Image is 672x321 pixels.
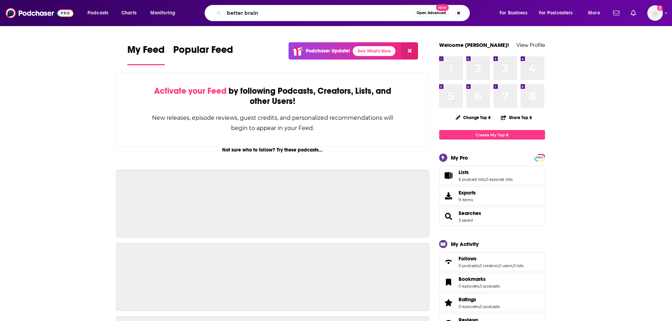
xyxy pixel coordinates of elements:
[459,276,486,282] span: Bookmarks
[498,263,499,268] span: ,
[173,44,233,65] a: Popular Feed
[459,296,500,303] a: Ratings
[485,177,486,182] span: ,
[501,111,532,124] button: Share Top 8
[583,7,609,19] button: open menu
[513,263,523,268] a: 0 lists
[145,7,184,19] button: open menu
[539,8,573,18] span: For Podcasters
[499,263,512,268] a: 0 users
[480,284,500,289] a: 0 podcasts
[459,296,476,303] span: Ratings
[439,273,545,292] span: Bookmarks
[150,8,175,18] span: Monitoring
[535,155,544,160] a: PRO
[459,218,473,223] a: 3 saved
[628,7,639,19] a: Show notifications dropdown
[479,304,480,309] span: ,
[6,6,73,20] img: Podchaser - Follow, Share and Rate Podcasts
[459,169,513,175] a: Lists
[647,5,663,21] span: Logged in as agoldsmithwissman
[647,5,663,21] button: Show profile menu
[512,263,513,268] span: ,
[610,7,622,19] a: Show notifications dropdown
[152,113,394,133] div: New releases, episode reviews, guest credits, and personalized recommendations will begin to appe...
[173,44,233,60] span: Popular Feed
[500,8,527,18] span: For Business
[116,147,430,153] div: Not sure who to follow? Try these podcasts...
[439,293,545,312] span: Ratings
[83,7,117,19] button: open menu
[436,4,449,11] span: New
[459,304,479,309] a: 0 episodes
[117,7,141,19] a: Charts
[459,169,469,175] span: Lists
[479,284,480,289] span: ,
[459,284,479,289] a: 0 episodes
[306,48,350,54] p: Podchaser Update!
[87,8,108,18] span: Podcasts
[451,241,479,247] div: My Activity
[413,9,449,17] button: Open AdvancedNew
[480,304,500,309] a: 0 podcasts
[459,210,481,216] a: Searches
[154,86,226,96] span: Activate your Feed
[439,166,545,185] span: Lists
[459,190,476,196] span: Exports
[588,8,600,18] span: More
[657,5,663,11] svg: Add a profile image
[442,191,456,201] span: Exports
[495,7,536,19] button: open menu
[439,252,545,271] span: Follows
[442,298,456,308] a: Ratings
[534,7,583,19] button: open menu
[152,86,394,106] div: by following Podcasts, Creators, Lists, and other Users!
[516,42,545,48] a: View Profile
[439,186,545,205] a: Exports
[211,5,477,21] div: Search podcasts, credits, & more...
[459,263,479,268] a: 0 podcasts
[459,177,485,182] a: 6 podcast lists
[647,5,663,21] img: User Profile
[353,46,395,56] a: See What's New
[121,8,137,18] span: Charts
[127,44,165,65] a: My Feed
[442,257,456,267] a: Follows
[417,11,446,15] span: Open Advanced
[442,171,456,180] a: Lists
[439,130,545,140] a: Create My Top 8
[459,276,500,282] a: Bookmarks
[459,255,477,262] span: Follows
[224,7,413,19] input: Search podcasts, credits, & more...
[439,207,545,226] span: Searches
[459,255,523,262] a: Follows
[442,277,456,287] a: Bookmarks
[451,154,468,161] div: My Pro
[439,42,509,48] a: Welcome [PERSON_NAME]!
[535,155,544,160] span: PRO
[486,177,513,182] a: 0 episode lists
[459,197,476,202] span: 9 items
[452,113,495,122] button: Change Top 8
[442,211,456,221] a: Searches
[127,44,165,60] span: My Feed
[479,263,498,268] a: 0 creators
